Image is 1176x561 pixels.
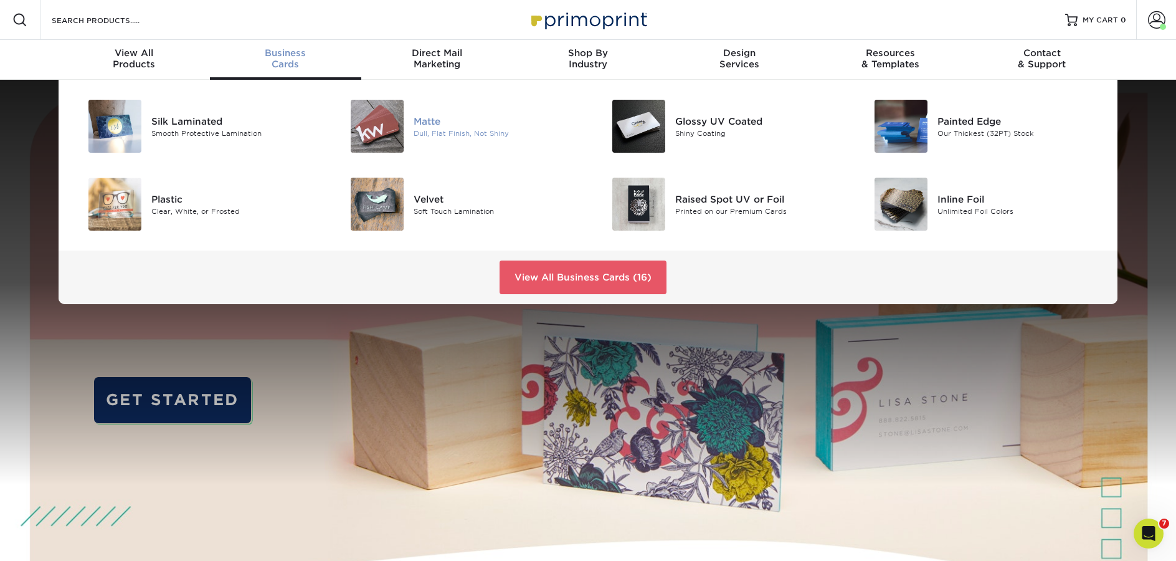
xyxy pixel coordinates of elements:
[597,173,841,236] a: Raised Spot UV or Foil Business Cards Raised Spot UV or Foil Printed on our Premium Cards
[361,47,513,70] div: Marketing
[73,95,317,158] a: Silk Laminated Business Cards Silk Laminated Smooth Protective Lamination
[414,128,579,138] div: Dull, Flat Finish, Not Shiny
[50,12,172,27] input: SEARCH PRODUCTS.....
[1121,16,1126,24] span: 0
[351,178,404,231] img: Velvet Business Cards
[151,114,316,128] div: Silk Laminated
[336,173,579,236] a: Velvet Business Cards Velvet Soft Touch Lamination
[59,47,210,70] div: Products
[663,47,815,59] span: Design
[875,178,927,231] img: Inline Foil Business Cards
[966,47,1117,70] div: & Support
[675,114,840,128] div: Glossy UV Coated
[210,47,361,59] span: Business
[937,206,1102,216] div: Unlimited Foil Colors
[151,192,316,206] div: Plastic
[336,95,579,158] a: Matte Business Cards Matte Dull, Flat Finish, Not Shiny
[1083,15,1118,26] span: MY CART
[414,114,579,128] div: Matte
[612,100,665,153] img: Glossy UV Coated Business Cards
[151,128,316,138] div: Smooth Protective Lamination
[513,47,664,70] div: Industry
[210,40,361,80] a: BusinessCards
[597,95,841,158] a: Glossy UV Coated Business Cards Glossy UV Coated Shiny Coating
[937,192,1102,206] div: Inline Foil
[351,100,404,153] img: Matte Business Cards
[513,40,664,80] a: Shop ByIndustry
[88,178,141,231] img: Plastic Business Cards
[414,192,579,206] div: Velvet
[937,128,1102,138] div: Our Thickest (32PT) Stock
[663,40,815,80] a: DesignServices
[675,128,840,138] div: Shiny Coating
[513,47,664,59] span: Shop By
[675,192,840,206] div: Raised Spot UV or Foil
[875,100,927,153] img: Painted Edge Business Cards
[59,40,210,80] a: View AllProducts
[860,173,1103,236] a: Inline Foil Business Cards Inline Foil Unlimited Foil Colors
[612,178,665,231] img: Raised Spot UV or Foil Business Cards
[361,40,513,80] a: Direct MailMarketing
[500,261,666,294] a: View All Business Cards (16)
[526,6,650,33] img: Primoprint
[937,114,1102,128] div: Painted Edge
[966,40,1117,80] a: Contact& Support
[663,47,815,70] div: Services
[414,206,579,216] div: Soft Touch Lamination
[815,47,966,70] div: & Templates
[966,47,1117,59] span: Contact
[151,206,316,216] div: Clear, White, or Frosted
[88,100,141,153] img: Silk Laminated Business Cards
[860,95,1103,158] a: Painted Edge Business Cards Painted Edge Our Thickest (32PT) Stock
[815,47,966,59] span: Resources
[815,40,966,80] a: Resources& Templates
[210,47,361,70] div: Cards
[361,47,513,59] span: Direct Mail
[1159,519,1169,529] span: 7
[59,47,210,59] span: View All
[73,173,317,236] a: Plastic Business Cards Plastic Clear, White, or Frosted
[1134,519,1164,549] iframe: Intercom live chat
[675,206,840,216] div: Printed on our Premium Cards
